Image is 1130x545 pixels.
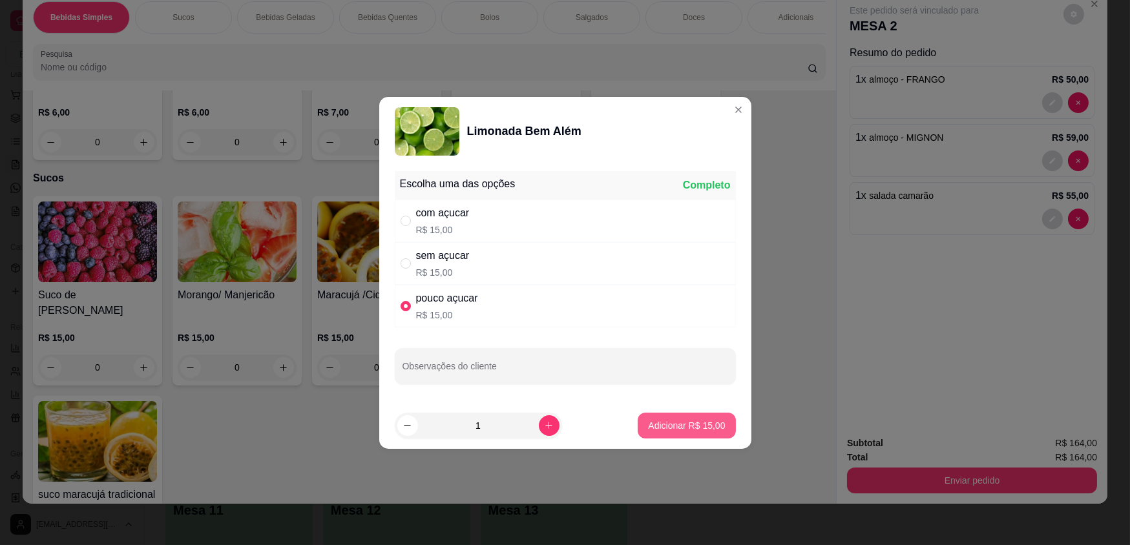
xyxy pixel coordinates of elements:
[467,122,581,140] div: Limonada Bem Além
[683,178,731,193] div: Completo
[539,415,560,436] button: increase-product-quantity
[397,415,418,436] button: decrease-product-quantity
[400,176,516,192] div: Escolha uma das opções
[416,205,470,221] div: com açucar
[416,248,470,263] div: sem açucar
[648,419,725,432] p: Adicionar R$ 15,00
[395,107,459,156] img: product-image
[416,223,470,236] p: R$ 15,00
[728,99,749,120] button: Close
[416,291,478,306] div: pouco açucar
[416,266,470,279] p: R$ 15,00
[638,413,735,438] button: Adicionar R$ 15,00
[416,309,478,322] p: R$ 15,00
[403,365,728,378] input: Observações do cliente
